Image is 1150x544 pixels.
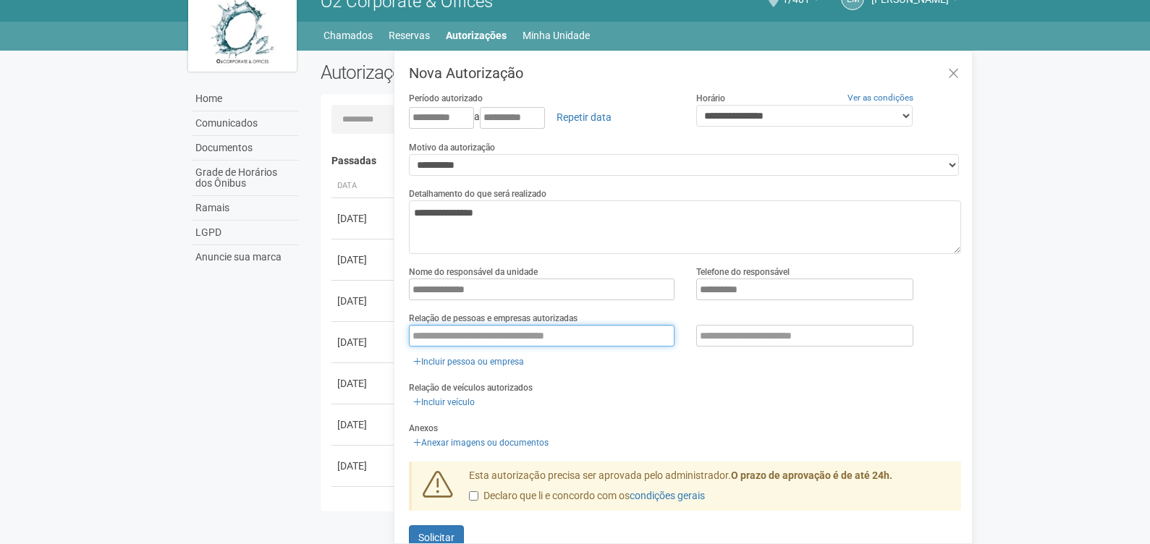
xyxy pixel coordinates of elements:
a: Documentos [192,136,299,161]
label: Detalhamento do que será realizado [409,187,546,200]
a: Reservas [389,25,430,46]
label: Relação de veículos autorizados [409,381,533,394]
label: Período autorizado [409,92,483,105]
div: [DATE] [337,335,391,349]
div: [DATE] [337,252,391,267]
th: Data [331,174,397,198]
a: Ramais [192,196,299,221]
div: [DATE] [337,294,391,308]
a: Anexar imagens ou documentos [409,435,553,451]
a: Incluir pessoa ou empresa [409,354,528,370]
a: Anuncie sua marca [192,245,299,269]
a: Home [192,87,299,111]
div: [DATE] [337,211,391,226]
a: Ver as condições [847,93,913,103]
span: Solicitar [418,532,454,543]
a: Minha Unidade [523,25,590,46]
div: [DATE] [337,417,391,432]
label: Anexos [409,422,438,435]
label: Telefone do responsável [696,265,790,279]
label: Nome do responsável da unidade [409,265,538,279]
h4: Passadas [331,156,952,166]
input: Declaro que li e concordo com oscondições gerais [469,491,478,501]
a: Repetir data [547,105,621,129]
h3: Nova Autorização [409,66,961,80]
label: Motivo da autorização [409,141,495,154]
a: condições gerais [630,490,705,501]
a: Chamados [324,25,373,46]
h2: Autorizações [321,61,630,83]
label: Declaro que li e concordo com os [469,489,705,503]
a: LGPD [192,221,299,245]
div: Esta autorização precisa ser aprovada pelo administrador. [458,469,962,511]
div: a [409,105,675,129]
div: [DATE] [337,376,391,391]
a: Autorizações [446,25,507,46]
a: Incluir veículo [409,394,479,410]
strong: O prazo de aprovação é de até 24h. [731,469,892,481]
a: Grade de Horários dos Ônibus [192,161,299,196]
label: Horário [696,92,725,105]
a: Comunicados [192,111,299,136]
label: Relação de pessoas e empresas autorizadas [409,312,578,325]
div: [DATE] [337,500,391,514]
div: [DATE] [337,459,391,473]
